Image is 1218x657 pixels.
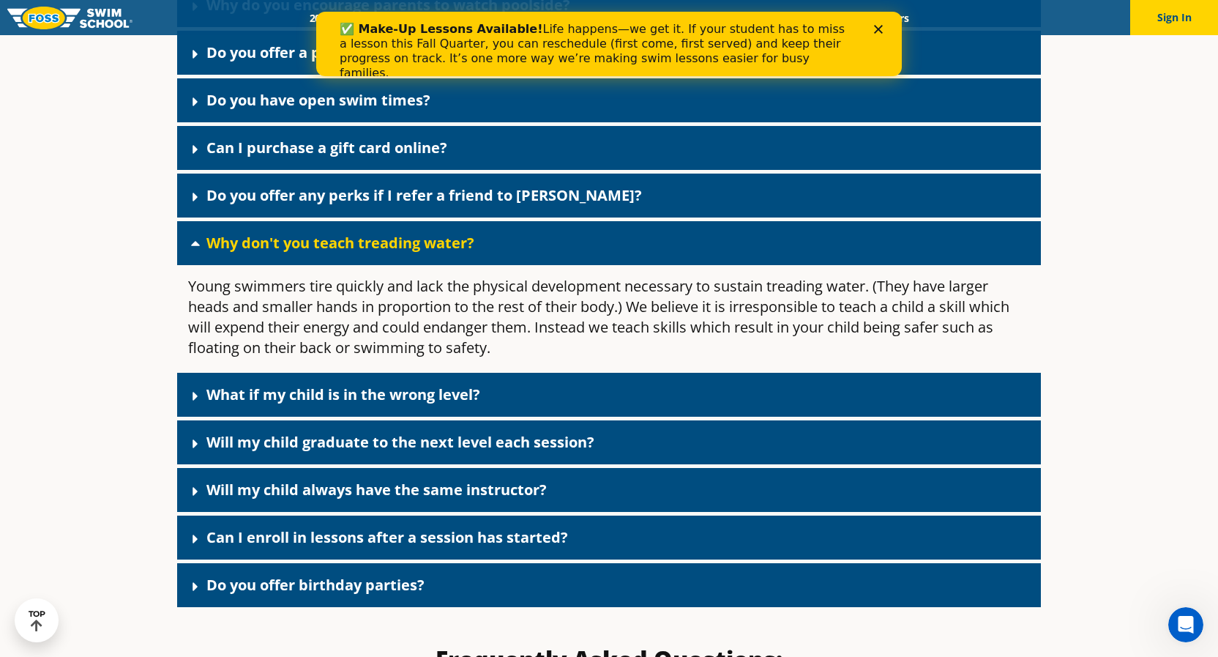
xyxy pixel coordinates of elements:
div: Close [558,13,572,22]
iframe: Intercom live chat banner [316,12,902,76]
div: Will my child always have the same instructor? [177,468,1041,512]
img: FOSS Swim School Logo [7,7,132,29]
a: 2025 Calendar [296,11,388,25]
a: Do you offer any perks if I refer a friend to [PERSON_NAME]? [206,185,642,205]
div: Do you offer birthday parties? [177,563,1041,607]
a: Do you have open swim times? [206,90,430,110]
a: Can I enroll in lessons after a session has started? [206,527,568,547]
div: Life happens—we get it. If your student has to miss a lesson this Fall Quarter, you can reschedul... [23,10,539,69]
iframe: Intercom live chat [1168,607,1203,642]
a: Do you offer a payment plan? [206,42,420,62]
div: What if my child is in the wrong level? [177,373,1041,417]
div: Do you offer a payment plan? [177,31,1041,75]
a: Can I purchase a gift card online? [206,138,447,157]
a: Why don't you teach treading water? [206,233,474,253]
div: Why don't you teach treading water? [177,265,1041,369]
div: TOP [29,609,45,632]
a: Will my child graduate to the next level each session? [206,432,594,452]
a: Swim Like [PERSON_NAME] [660,11,815,25]
a: Careers [861,11,922,25]
div: Will my child graduate to the next level each session? [177,420,1041,464]
a: Blog [815,11,861,25]
div: Why don't you teach treading water? [177,221,1041,265]
div: Can I purchase a gift card online? [177,126,1041,170]
a: About FOSS [578,11,660,25]
a: Schools [388,11,449,25]
a: Will my child always have the same instructor? [206,480,547,500]
a: What if my child is in the wrong level? [206,385,480,404]
a: Do you offer birthday parties? [206,575,425,595]
div: Do you offer any perks if I refer a friend to [PERSON_NAME]? [177,174,1041,218]
div: Do you have open swim times? [177,78,1041,122]
div: Can I enroll in lessons after a session has started? [177,516,1041,560]
a: Swim Path® Program [449,11,578,25]
b: ✅ Make-Up Lessons Available! [23,10,226,24]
